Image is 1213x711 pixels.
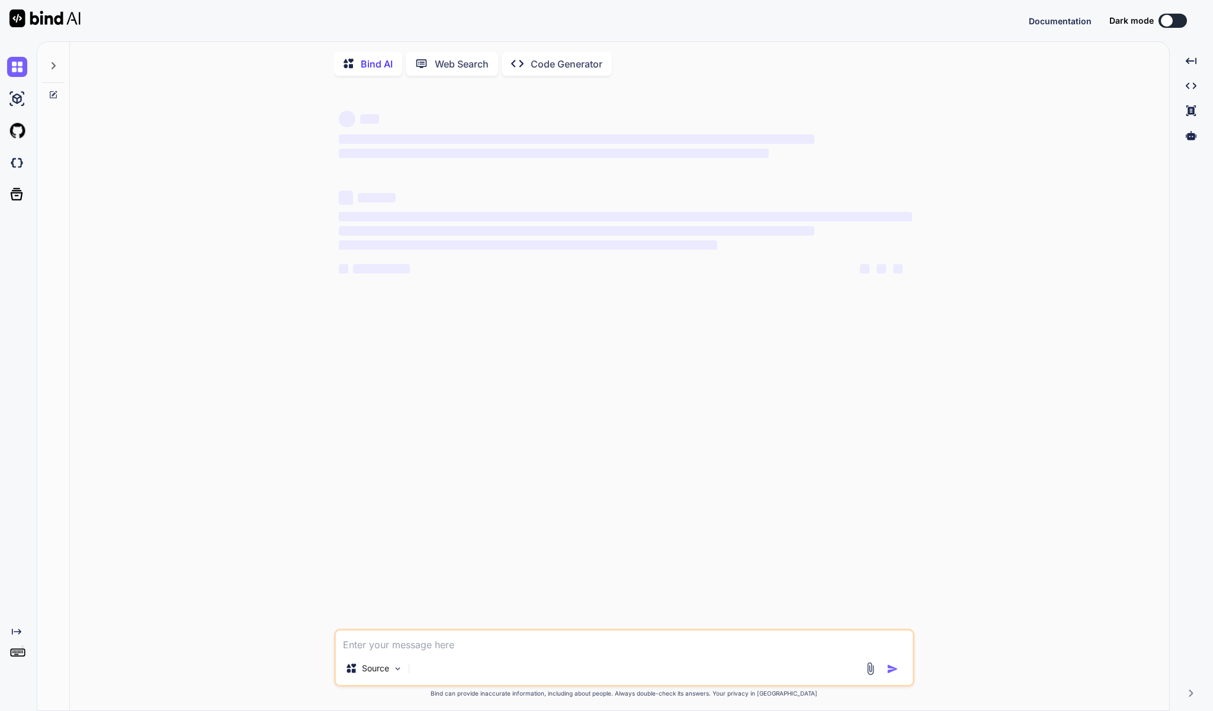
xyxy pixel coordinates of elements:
[358,193,396,202] span: ‌
[860,264,869,274] span: ‌
[9,9,81,27] img: Bind AI
[339,264,348,274] span: ‌
[339,149,769,158] span: ‌
[7,89,27,109] img: ai-studio
[361,57,393,71] p: Bind AI
[435,57,489,71] p: Web Search
[339,134,814,144] span: ‌
[362,662,389,674] p: Source
[1029,15,1092,27] button: Documentation
[1109,15,1154,27] span: Dark mode
[339,111,355,127] span: ‌
[893,264,903,274] span: ‌
[887,663,898,675] img: icon
[877,264,886,274] span: ‌
[339,240,717,250] span: ‌
[353,264,410,274] span: ‌
[531,57,602,71] p: Code Generator
[1029,16,1092,26] span: Documentation
[864,662,877,675] img: attachment
[7,57,27,77] img: chat
[360,114,379,124] span: ‌
[7,153,27,173] img: darkCloudIdeIcon
[339,191,353,205] span: ‌
[339,226,814,236] span: ‌
[334,689,914,698] p: Bind can provide inaccurate information, including about people. Always double-check its answers....
[7,121,27,141] img: githubLight
[393,664,403,674] img: Pick Models
[339,212,912,221] span: ‌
